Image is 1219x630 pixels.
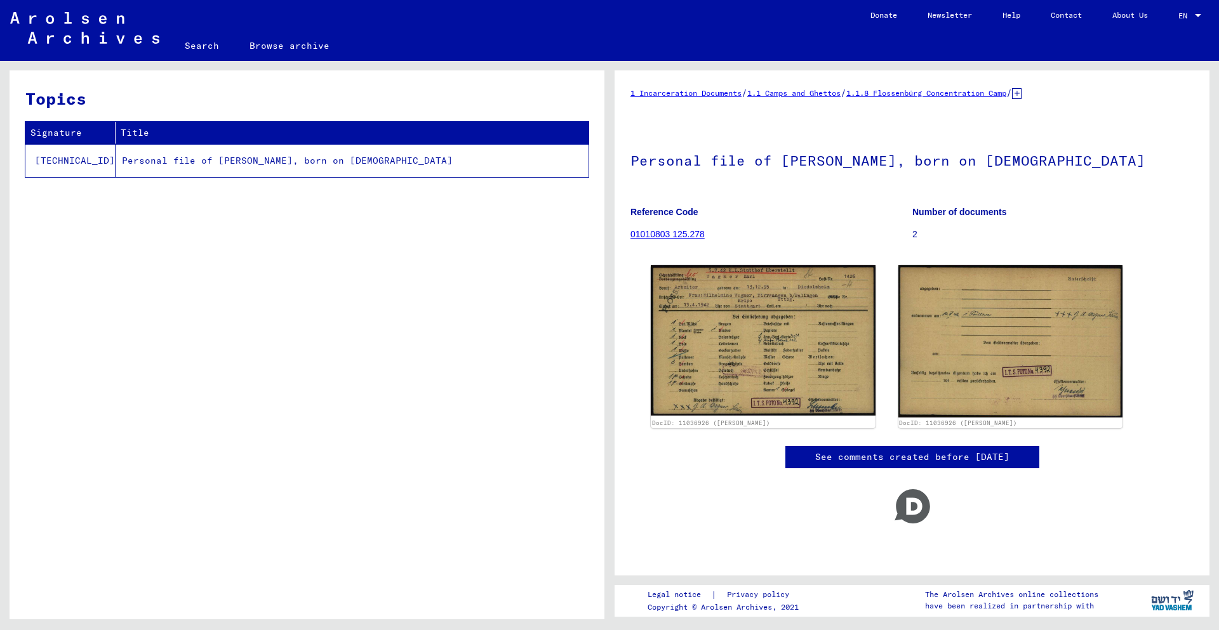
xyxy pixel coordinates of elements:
span: / [1006,87,1012,98]
img: 001.jpg [651,265,876,416]
p: have been realized in partnership with [925,600,1098,612]
b: Number of documents [912,207,1007,217]
td: Personal file of [PERSON_NAME], born on [DEMOGRAPHIC_DATA] [116,144,589,177]
span: / [742,87,747,98]
th: Signature [25,122,116,144]
a: 01010803 125.278 [630,229,705,239]
a: Browse archive [234,30,345,61]
a: Privacy policy [717,588,804,601]
p: The Arolsen Archives online collections [925,589,1098,600]
span: / [841,87,846,98]
div: | [648,588,804,601]
a: 1 Incarceration Documents [630,88,742,98]
a: DocID: 11036926 ([PERSON_NAME]) [899,419,1017,426]
a: See comments created before [DATE] [815,450,1009,464]
h3: Topics [25,86,588,111]
a: 1.1 Camps and Ghettos [747,88,841,98]
span: EN [1178,11,1192,20]
h1: Personal file of [PERSON_NAME], born on [DEMOGRAPHIC_DATA] [630,131,1194,187]
a: 1.1.8 Flossenbürg Concentration Camp [846,88,1006,98]
p: Copyright © Arolsen Archives, 2021 [648,601,804,613]
a: DocID: 11036926 ([PERSON_NAME]) [652,419,770,426]
img: yv_logo.png [1149,584,1196,616]
b: Reference Code [630,207,698,217]
img: 002.jpg [898,265,1123,417]
td: [TECHNICAL_ID] [25,144,116,177]
th: Title [116,122,589,144]
a: Legal notice [648,588,711,601]
img: Arolsen_neg.svg [10,12,159,44]
p: 2 [912,228,1194,241]
a: Search [170,30,234,61]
